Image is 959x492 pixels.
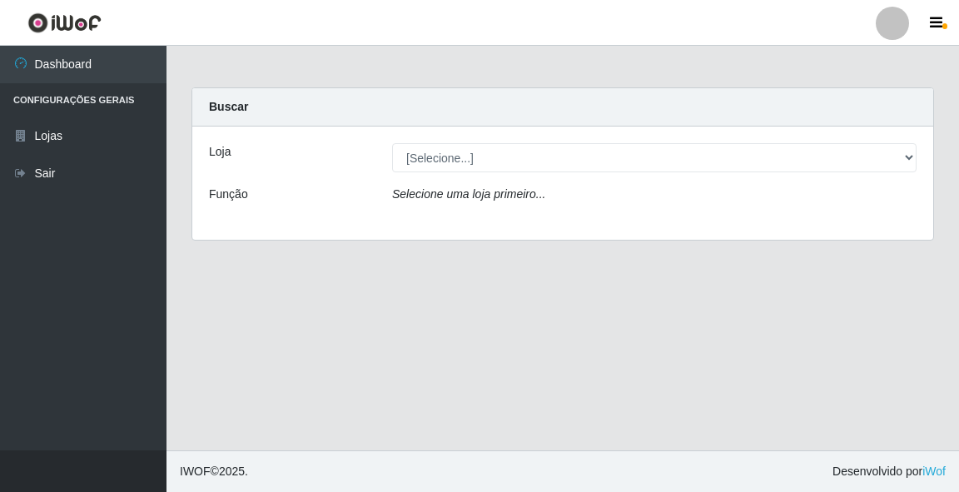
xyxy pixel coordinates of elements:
label: Loja [209,143,231,161]
strong: Buscar [209,100,248,113]
span: © 2025 . [180,463,248,480]
span: IWOF [180,465,211,478]
a: iWof [922,465,946,478]
label: Função [209,186,248,203]
img: CoreUI Logo [27,12,102,33]
span: Desenvolvido por [832,463,946,480]
i: Selecione uma loja primeiro... [392,187,545,201]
